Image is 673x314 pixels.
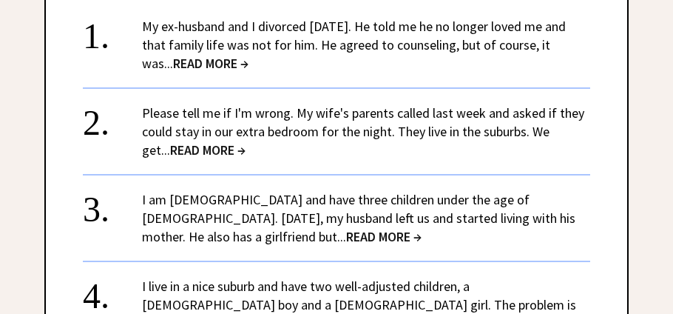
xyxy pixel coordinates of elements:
a: My ex-husband and I divorced [DATE]. He told me he no longer loved me and that family life was no... [142,18,566,72]
div: 2. [83,104,142,131]
span: READ MORE → [170,141,246,158]
a: I am [DEMOGRAPHIC_DATA] and have three children under the age of [DEMOGRAPHIC_DATA]. [DATE], my h... [142,191,575,245]
span: READ MORE → [346,228,422,245]
div: 1. [83,17,142,44]
div: 3. [83,190,142,218]
a: Please tell me if I'm wrong. My wife's parents called last week and asked if they could stay in o... [142,104,584,158]
div: 4. [83,277,142,304]
span: READ MORE → [173,55,248,72]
